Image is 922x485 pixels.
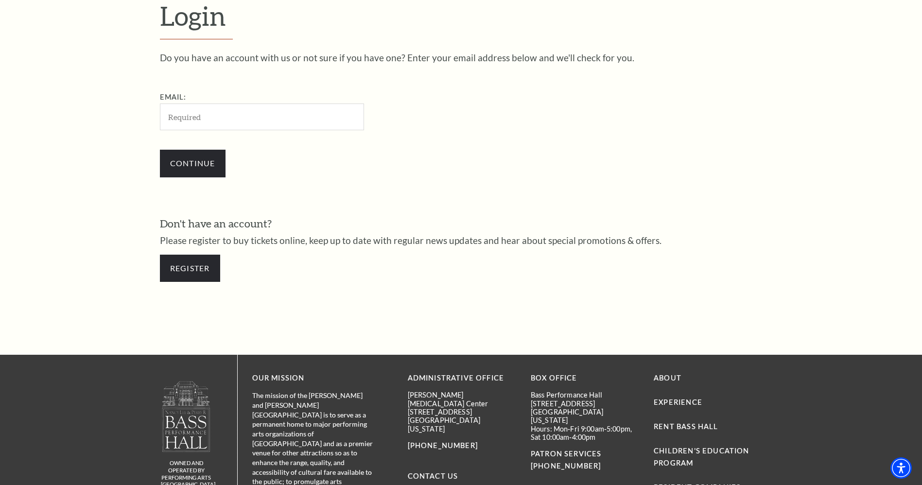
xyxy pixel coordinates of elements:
[408,408,516,416] p: [STREET_ADDRESS]
[408,391,516,408] p: [PERSON_NAME][MEDICAL_DATA] Center
[408,416,516,433] p: [GEOGRAPHIC_DATA][US_STATE]
[160,53,763,62] p: Do you have an account with us or not sure if you have one? Enter your email address below and we...
[408,440,516,452] p: [PHONE_NUMBER]
[890,457,912,479] div: Accessibility Menu
[531,448,639,472] p: PATRON SERVICES [PHONE_NUMBER]
[654,374,681,382] a: About
[408,372,516,384] p: Administrative Office
[654,447,749,467] a: Children's Education Program
[160,104,364,130] input: Required
[408,472,458,480] a: Contact Us
[531,372,639,384] p: BOX OFFICE
[160,93,187,101] label: Email:
[654,422,718,431] a: Rent Bass Hall
[160,216,763,231] h3: Don't have an account?
[531,399,639,408] p: [STREET_ADDRESS]
[160,255,220,282] a: Register
[531,425,639,442] p: Hours: Mon-Fri 9:00am-5:00pm, Sat 10:00am-4:00pm
[252,372,374,384] p: OUR MISSION
[160,150,226,177] input: Submit button
[654,398,702,406] a: Experience
[531,391,639,399] p: Bass Performance Hall
[161,381,211,452] img: owned and operated by Performing Arts Fort Worth, A NOT-FOR-PROFIT 501(C)3 ORGANIZATION
[160,236,763,245] p: Please register to buy tickets online, keep up to date with regular news updates and hear about s...
[531,408,639,425] p: [GEOGRAPHIC_DATA][US_STATE]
